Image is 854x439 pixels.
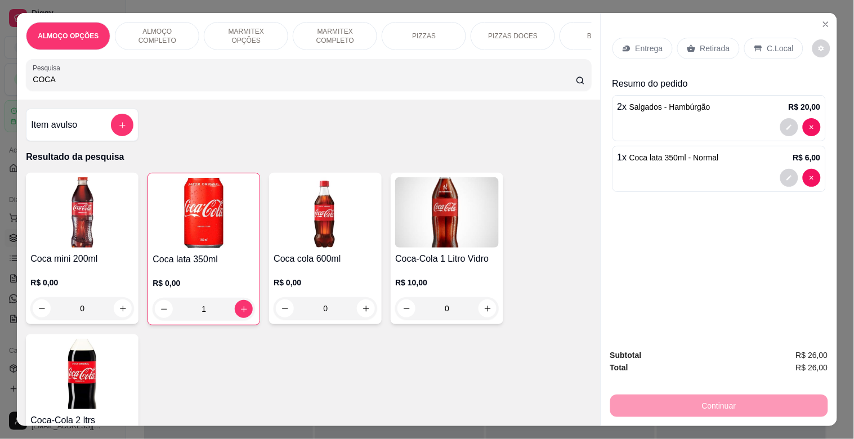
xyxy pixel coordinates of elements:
p: C.Local [767,43,794,54]
p: Retirada [700,43,730,54]
button: decrease-product-quantity [780,118,798,136]
img: product-image [274,177,377,248]
p: MARMITEX COMPLETO [302,27,368,45]
h4: Coca-Cola 1 Litro Vidro [395,252,499,266]
p: PIZZAS [412,32,436,41]
button: decrease-product-quantity [803,118,821,136]
button: decrease-product-quantity [780,169,798,187]
p: R$ 0,00 [153,277,255,289]
h4: Item avulso [31,118,77,132]
img: product-image [30,339,134,409]
p: ALMOÇO OPÇÕES [38,32,99,41]
button: decrease-product-quantity [803,169,821,187]
p: Resultado da pesquisa [26,150,591,164]
span: R$ 26,00 [796,361,828,374]
strong: Total [610,363,628,372]
p: R$ 0,00 [274,277,377,288]
label: Pesquisa [33,63,64,73]
button: decrease-product-quantity [812,39,830,57]
h4: Coca-Cola 2 ltrs [30,414,134,427]
p: ALMOÇO COMPLETO [124,27,190,45]
img: product-image [30,177,134,248]
p: R$ 20,00 [789,101,821,113]
p: PIZZAS DOCES [488,32,538,41]
p: BEBIDAS [587,32,616,41]
input: Pesquisa [33,74,576,85]
h4: Coca lata 350ml [153,253,255,266]
p: Resumo do pedido [612,77,826,91]
span: Coca lata 350ml - Normal [629,153,719,162]
p: R$ 10,00 [395,277,499,288]
h4: Coca mini 200ml [30,252,134,266]
img: product-image [153,178,255,248]
p: MARMITEX OPÇÕES [213,27,279,45]
p: R$ 6,00 [793,152,821,163]
p: 1 x [618,151,719,164]
button: Close [817,15,835,33]
p: Entrega [636,43,663,54]
button: decrease-product-quantity [397,299,415,317]
button: add-separate-item [111,114,133,136]
h4: Coca cola 600ml [274,252,377,266]
p: 2 x [618,100,710,114]
span: R$ 26,00 [796,349,828,361]
span: Salgados - Hambúrgão [629,102,710,111]
p: R$ 0,00 [30,277,134,288]
strong: Subtotal [610,351,642,360]
button: increase-product-quantity [479,299,497,317]
img: product-image [395,177,499,248]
